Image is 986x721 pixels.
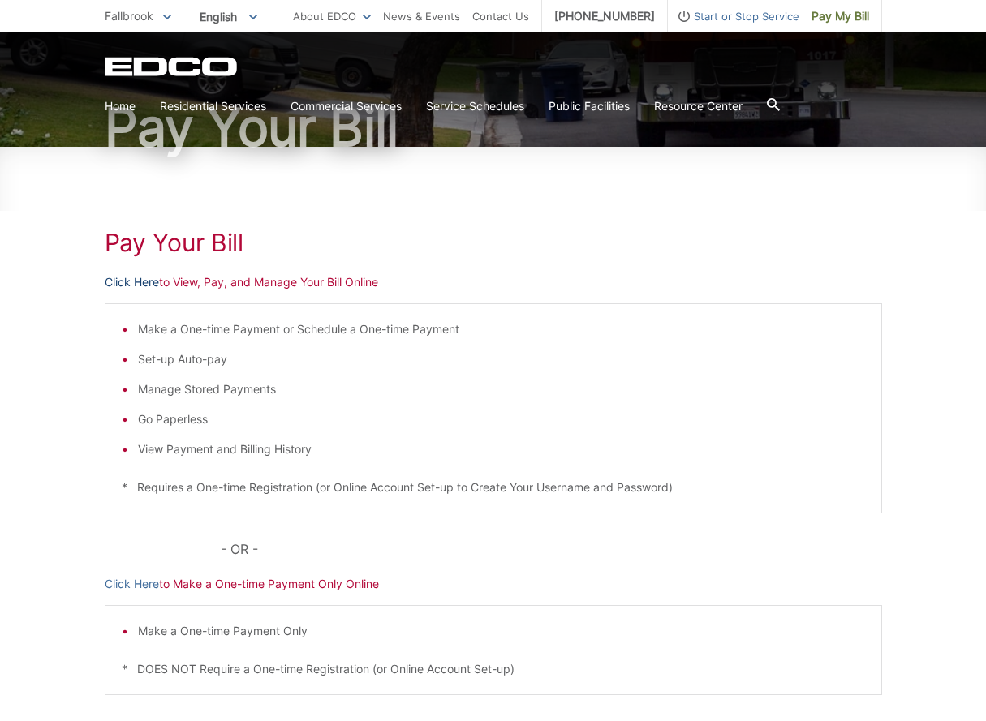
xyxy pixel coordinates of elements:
li: Go Paperless [138,410,865,428]
li: Make a One-time Payment or Schedule a One-time Payment [138,320,865,338]
a: Contact Us [472,7,529,25]
a: Residential Services [160,97,266,115]
li: View Payment and Billing History [138,440,865,458]
p: to Make a One-time Payment Only Online [105,575,882,593]
h1: Pay Your Bill [105,228,882,257]
p: * Requires a One-time Registration (or Online Account Set-up to Create Your Username and Password) [122,479,865,496]
li: Make a One-time Payment Only [138,622,865,640]
h1: Pay Your Bill [105,101,882,153]
p: * DOES NOT Require a One-time Registration (or Online Account Set-up) [122,660,865,678]
a: About EDCO [293,7,371,25]
a: Home [105,97,136,115]
a: Public Facilities [549,97,630,115]
li: Set-up Auto-pay [138,350,865,368]
a: Resource Center [654,97,743,115]
span: Fallbrook [105,9,153,23]
a: Service Schedules [426,97,524,115]
span: Pay My Bill [812,7,869,25]
a: Click Here [105,575,159,593]
p: - OR - [221,538,881,560]
p: to View, Pay, and Manage Your Bill Online [105,273,882,291]
a: EDCD logo. Return to the homepage. [105,57,239,76]
span: English [187,3,269,30]
li: Manage Stored Payments [138,380,865,398]
a: Commercial Services [291,97,402,115]
a: News & Events [383,7,460,25]
a: Click Here [105,273,159,291]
